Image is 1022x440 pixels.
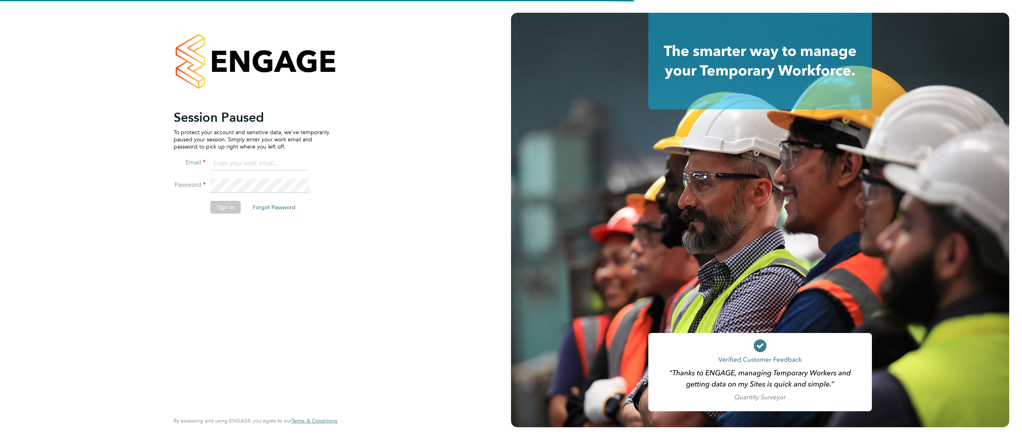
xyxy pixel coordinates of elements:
[174,159,206,167] label: Email
[291,418,337,424] a: Terms & Conditions
[174,109,329,125] h2: Session Paused
[174,417,337,424] span: By accessing and using ENGAGE you agree to our
[174,181,206,189] label: Password
[246,201,302,214] button: Forgot Password
[210,201,241,214] button: Sign In
[174,129,329,151] p: To protect your account and sensitive data, we've temporarily paused your session. Simply enter y...
[210,157,309,171] input: Enter your work email...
